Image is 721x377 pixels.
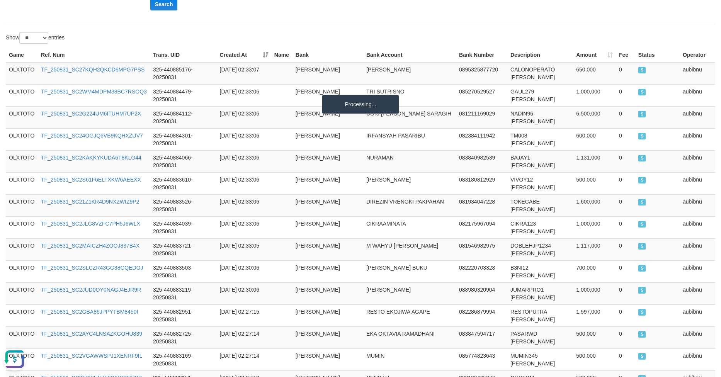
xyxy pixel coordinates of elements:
th: Fee [616,48,635,62]
td: NADIN96 [PERSON_NAME] [507,106,573,128]
td: [PERSON_NAME] [292,150,363,172]
td: [DATE] 02:33:06 [217,216,271,238]
td: 600,000 [573,128,616,150]
td: 700,000 [573,260,616,282]
td: aubibnu [680,150,715,172]
td: 083180812929 [456,172,507,194]
td: 1,117,000 [573,238,616,260]
td: [DATE] 02:30:06 [217,282,271,304]
td: OLXTOTO [6,84,38,106]
td: [PERSON_NAME] [292,106,363,128]
td: 1,600,000 [573,194,616,216]
td: 0 [616,260,635,282]
td: 082384111942 [456,128,507,150]
div: Processing... [322,95,399,114]
td: OLXTOTO [6,216,38,238]
th: Game [6,48,38,62]
td: aubibnu [680,260,715,282]
td: TM008 [PERSON_NAME] [507,128,573,150]
td: 0 [616,304,635,326]
td: TOKECABE [PERSON_NAME] [507,194,573,216]
td: 081211169029 [456,106,507,128]
td: [PERSON_NAME] [292,216,363,238]
td: [PERSON_NAME] [292,260,363,282]
a: TF_250831_SC2AYC4LNSAZKGOHU839 [41,331,142,337]
a: TF_250831_SC2MAICZH4ZOOJ837B4X [41,243,139,249]
td: 1,000,000 [573,216,616,238]
td: 0 [616,326,635,348]
td: 500,000 [573,326,616,348]
td: 325-440883219-20250831 [150,282,217,304]
td: 085270529527 [456,84,507,106]
td: aubibnu [680,62,715,85]
td: aubibnu [680,238,715,260]
span: SUCCESS [638,265,646,272]
td: 650,000 [573,62,616,85]
span: SUCCESS [638,155,646,161]
td: 325-440883610-20250831 [150,172,217,194]
td: OLXTOTO [6,150,38,172]
td: aubibnu [680,282,715,304]
span: SUCCESS [638,177,646,183]
td: aubibnu [680,128,715,150]
td: 325-440882951-20250831 [150,304,217,326]
td: [PERSON_NAME] [363,62,456,85]
a: TF_250831_SC2GBA86JPPYTBM8450I [41,309,138,315]
td: PASARWD [PERSON_NAME] [507,326,573,348]
a: TF_250831_SC27KQH2QKCD6MPG7PSS [41,66,145,73]
td: OLXTOTO [6,128,38,150]
a: TF_250831_SC2JUD0OY0NAGJ4EJR9R [41,287,141,293]
td: 088980320904 [456,282,507,304]
td: [PERSON_NAME] [292,172,363,194]
td: [DATE] 02:33:05 [217,238,271,260]
td: 325-440883526-20250831 [150,194,217,216]
td: 500,000 [573,172,616,194]
td: [DATE] 02:33:06 [217,84,271,106]
th: Bank Account [363,48,456,62]
td: OLXTOTO [6,106,38,128]
td: 0 [616,216,635,238]
td: 0895325877720 [456,62,507,85]
a: TF_250831_SC2SLCZR43GG38GQEDOJ [41,265,143,271]
td: 325-440883503-20250831 [150,260,217,282]
td: 1,000,000 [573,282,616,304]
td: 085774823643 [456,348,507,370]
td: [PERSON_NAME] [292,348,363,370]
td: 0 [616,128,635,150]
td: [PERSON_NAME] [292,304,363,326]
td: M WAHYU [PERSON_NAME] [363,238,456,260]
td: 0 [616,150,635,172]
td: 325-440884066-20250831 [150,150,217,172]
td: 0 [616,194,635,216]
td: [DATE] 02:27:15 [217,304,271,326]
a: TF_250831_SC2WM4MDPM38BC7RSOQ3 [41,88,147,95]
td: aubibnu [680,326,715,348]
th: Bank Number [456,48,507,62]
td: OLXTOTO [6,194,38,216]
td: 083847594717 [456,326,507,348]
td: BAJAY1 [PERSON_NAME] [507,150,573,172]
td: [DATE] 02:30:06 [217,260,271,282]
td: 0 [616,238,635,260]
td: TRI SUTRISNO [363,84,456,106]
a: TF_250831_SC2KAKKYKUDA6T8KLO44 [41,155,141,161]
td: 500,000 [573,348,616,370]
td: 0 [616,62,635,85]
td: DOBLEHJP1234 [PERSON_NAME] [507,238,573,260]
td: OLXTOTO [6,260,38,282]
td: aubibnu [680,304,715,326]
td: [PERSON_NAME] BUKU [363,260,456,282]
td: OLXTOTO [6,172,38,194]
td: OLXTOTO [6,282,38,304]
th: Ref. Num [38,48,150,62]
td: 082175967094 [456,216,507,238]
span: SUCCESS [638,221,646,228]
th: Description [507,48,573,62]
span: SUCCESS [638,111,646,117]
td: 325-440885176-20250831 [150,62,217,85]
td: aubibnu [680,106,715,128]
td: CALONOPERATO [PERSON_NAME] [507,62,573,85]
td: 082220703328 [456,260,507,282]
span: SUCCESS [638,89,646,95]
td: [DATE] 02:33:06 [217,194,271,216]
